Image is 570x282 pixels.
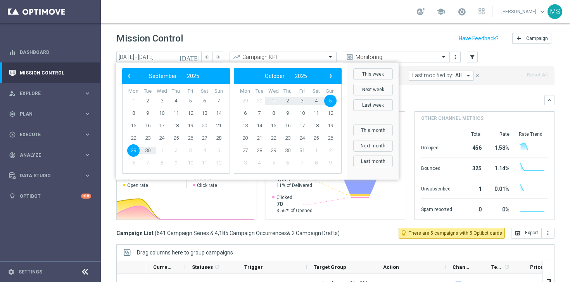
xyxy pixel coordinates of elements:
div: 0.01% [491,182,510,194]
i: keyboard_arrow_right [84,110,91,118]
span: 10 [155,107,168,119]
span: 9 [324,157,337,169]
span: 641 Campaign Series & 4,185 Campaign Occurrences [157,230,287,237]
span: Clicked [276,194,313,201]
span: 24 [296,132,308,144]
a: [PERSON_NAME]keyboard_arrow_down [501,6,548,17]
i: lightbulb_outline [400,230,407,237]
span: 7 [253,107,266,119]
span: Target Group [314,264,346,270]
span: 10 [296,107,308,119]
span: 26 [324,132,337,144]
button: close [474,71,481,80]
span: 21 [253,132,266,144]
i: settings [8,268,15,275]
button: more_vert [542,228,554,239]
span: 1 [127,95,140,107]
span: 14 [253,119,266,132]
i: [DATE] [180,54,200,61]
i: refresh [504,264,510,270]
button: Last month [353,156,393,167]
i: more_vert [452,54,458,60]
span: 8 [155,157,168,169]
button: October [260,71,290,81]
div: Dashboard [9,42,91,62]
span: 3.56% of Opened [276,208,313,214]
button: ‹ [124,71,134,81]
th: weekday [238,88,252,95]
th: weekday [252,88,267,95]
i: open_in_browser [515,230,521,236]
button: equalizer Dashboard [9,49,92,55]
th: weekday [141,88,155,95]
span: 3 [155,95,168,107]
span: 3 [239,157,251,169]
bs-datepicker-navigation-view: ​ ​ ​ [236,71,336,81]
i: keyboard_arrow_down [547,97,552,103]
div: 0% [491,202,510,215]
span: 27 [198,132,211,144]
div: Bounced [421,161,452,174]
ng-select: Monitoring [343,52,450,62]
div: MS [548,4,562,19]
span: 2025 [295,73,307,79]
bs-daterangepicker-container: calendar [116,62,399,180]
span: keyboard_arrow_down [538,7,547,16]
button: Data Studio keyboard_arrow_right [9,173,92,179]
button: Last week [353,99,393,111]
span: October [265,73,285,79]
span: 11 [170,107,182,119]
div: Analyze [9,152,84,159]
span: 2 [170,144,182,157]
div: Total [461,131,482,137]
div: Rate Trend [519,131,548,137]
a: Optibot [20,186,81,206]
span: 1 [155,144,168,157]
span: Data Studio [20,173,84,178]
i: arrow_back [204,54,210,60]
span: 9 [170,157,182,169]
span: 25 [170,132,182,144]
th: weekday [183,88,197,95]
span: Plan [20,112,84,116]
span: 14 [212,107,225,119]
span: 13 [198,107,211,119]
div: person_search Explore keyboard_arrow_right [9,90,92,97]
th: weekday [169,88,183,95]
i: person_search [9,90,16,97]
span: 28 [253,144,266,157]
th: weekday [197,88,212,95]
span: 6 [282,157,294,169]
span: 2025 [187,73,199,79]
span: 31 [296,144,308,157]
span: 1 [310,144,322,157]
span: 20 [239,132,251,144]
span: 28 [212,132,225,144]
span: All [455,72,462,79]
span: 17 [296,119,308,132]
i: keyboard_arrow_right [84,151,91,159]
span: 15 [267,119,280,132]
button: September [144,71,182,81]
span: 13 [239,119,251,132]
h1: Mission Control [116,33,183,44]
th: weekday [211,88,226,95]
a: Dashboard [20,42,91,62]
span: 2 [282,95,294,107]
span: Last modified by: [412,72,453,79]
span: 4 [310,95,322,107]
i: keyboard_arrow_right [84,131,91,138]
div: gps_fixed Plan keyboard_arrow_right [9,111,92,117]
span: Statuses [192,264,213,270]
ng-select: Campaign KPI [230,52,337,62]
span: 9 [142,107,154,119]
span: 8 [310,157,322,169]
div: Explore [9,90,84,97]
div: lightbulb Optibot +10 [9,193,92,199]
button: track_changes Analyze keyboard_arrow_right [9,152,92,158]
i: arrow_forward [215,54,221,60]
div: 456 [461,141,482,153]
span: 12 [184,107,197,119]
div: Dropped [421,141,452,153]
